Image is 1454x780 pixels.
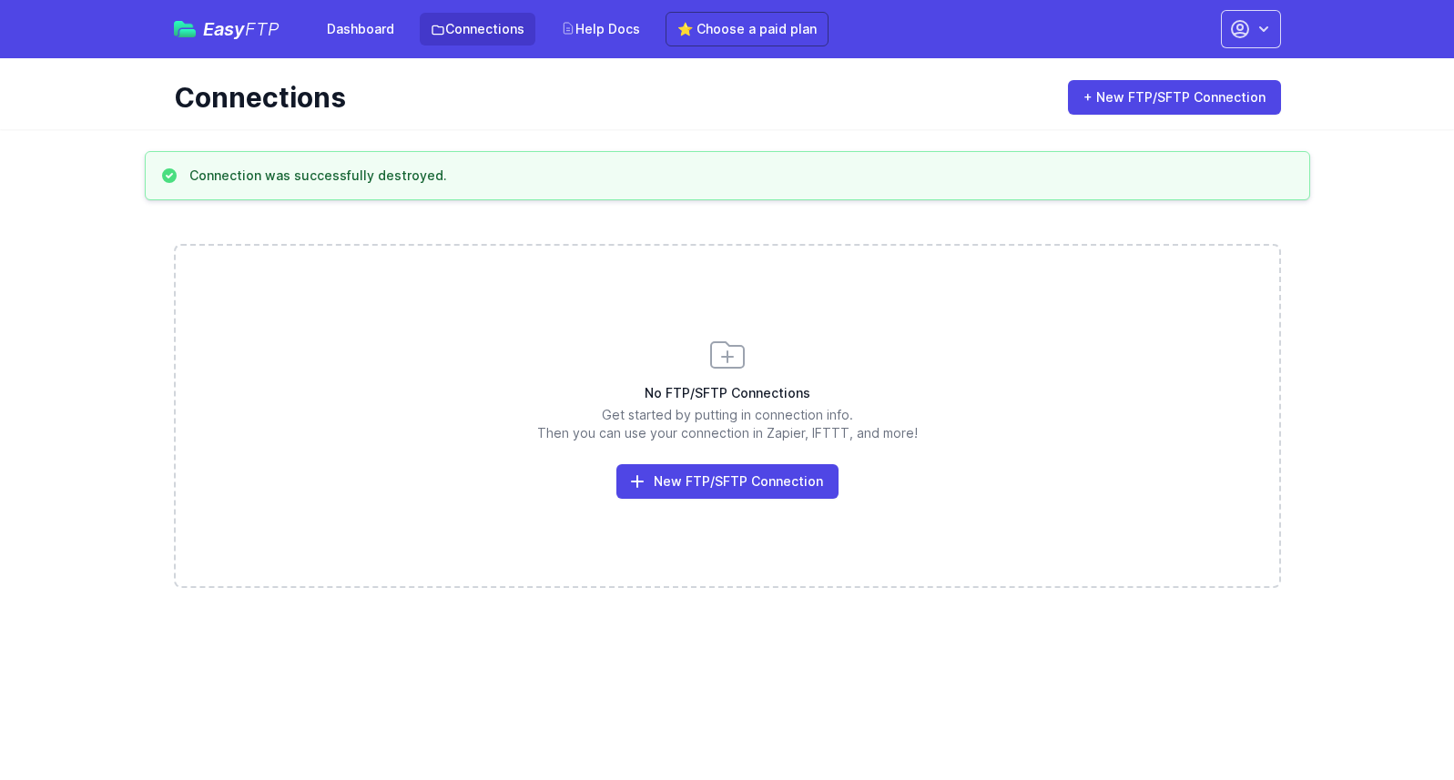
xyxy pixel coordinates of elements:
a: New FTP/SFTP Connection [616,464,839,499]
a: Dashboard [316,13,405,46]
a: + New FTP/SFTP Connection [1068,80,1281,115]
h1: Connections [174,81,1042,114]
a: EasyFTP [174,20,280,38]
h3: Connection was successfully destroyed. [189,167,447,185]
h3: No FTP/SFTP Connections [176,384,1279,402]
a: ⭐ Choose a paid plan [666,12,829,46]
img: easyftp_logo.png [174,21,196,37]
p: Get started by putting in connection info. Then you can use your connection in Zapier, IFTTT, and... [176,406,1279,442]
span: FTP [245,18,280,40]
span: Easy [203,20,280,38]
a: Connections [420,13,535,46]
a: Help Docs [550,13,651,46]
